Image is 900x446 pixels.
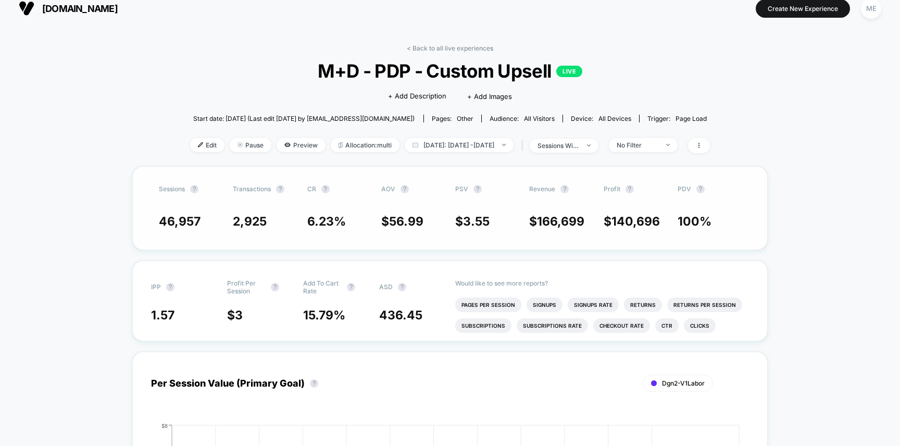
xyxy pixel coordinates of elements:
[604,214,660,229] span: $
[310,379,318,388] button: ?
[235,308,243,323] span: 3
[389,214,423,229] span: 56.99
[537,214,584,229] span: 166,699
[676,115,707,122] span: Page Load
[490,115,555,122] div: Audience:
[381,185,395,193] span: AOV
[42,3,118,14] span: [DOMAIN_NAME]
[696,185,705,193] button: ?
[662,379,705,387] span: Dgn2-V1Labor
[379,308,422,323] span: 436.45
[473,185,482,193] button: ?
[193,115,415,122] span: Start date: [DATE] (Last edit [DATE] by [EMAIL_ADDRESS][DOMAIN_NAME])
[678,185,691,193] span: PDV
[161,422,168,428] tspan: $8
[593,318,650,333] li: Checkout Rate
[19,1,34,16] img: Visually logo
[678,214,711,229] span: 100 %
[233,185,271,193] span: Transactions
[339,142,343,148] img: rebalance
[216,60,684,82] span: M+D - PDP - Custom Upsell
[529,214,584,229] span: $
[413,142,418,147] img: calendar
[529,185,555,193] span: Revenue
[331,138,399,152] span: Allocation: multi
[277,138,326,152] span: Preview
[604,185,620,193] span: Profit
[159,214,201,229] span: 46,957
[568,298,619,312] li: Signups Rate
[233,214,267,229] span: 2,925
[379,283,393,291] span: ASD
[307,185,316,193] span: CR
[405,138,514,152] span: [DATE]: [DATE] - [DATE]
[401,185,409,193] button: ?
[467,92,512,101] span: + Add Images
[617,141,658,149] div: No Filter
[684,318,716,333] li: Clicks
[227,308,243,323] span: $
[455,279,749,287] p: Would like to see more reports?
[455,298,521,312] li: Pages Per Session
[398,283,406,291] button: ?
[159,185,185,193] span: Sessions
[655,318,679,333] li: Ctr
[598,115,631,122] span: all devices
[537,142,579,150] div: sessions with impression
[166,283,174,291] button: ?
[230,138,271,152] span: Pause
[303,279,342,295] span: Add To Cart Rate
[524,115,555,122] span: All Visitors
[560,185,569,193] button: ?
[517,318,588,333] li: Subscriptions Rate
[611,214,660,229] span: 140,696
[457,115,473,122] span: other
[190,185,198,193] button: ?
[307,214,346,229] span: 6.23 %
[190,138,224,152] span: Edit
[502,144,506,146] img: end
[271,283,279,291] button: ?
[527,298,562,312] li: Signups
[407,44,493,52] a: < Back to all live experiences
[455,185,468,193] span: PSV
[666,144,670,146] img: end
[303,308,345,323] span: 15.79 %
[667,298,742,312] li: Returns Per Session
[381,214,423,229] span: $
[624,298,662,312] li: Returns
[321,185,330,193] button: ?
[151,308,174,323] span: 1.57
[432,115,473,122] div: Pages:
[227,279,266,295] span: Profit Per Session
[455,214,490,229] span: $
[647,115,707,122] div: Trigger:
[587,144,591,146] img: end
[198,142,203,147] img: edit
[556,66,582,77] p: LIVE
[388,91,446,102] span: + Add Description
[238,142,243,147] img: end
[151,283,161,291] span: IPP
[562,115,639,122] span: Device:
[347,283,355,291] button: ?
[455,318,511,333] li: Subscriptions
[276,185,284,193] button: ?
[519,138,530,153] span: |
[626,185,634,193] button: ?
[463,214,490,229] span: 3.55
